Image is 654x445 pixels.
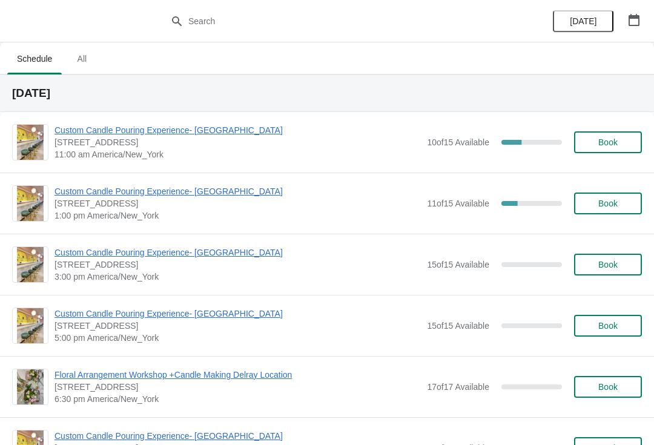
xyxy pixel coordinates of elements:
span: Book [598,137,618,147]
span: 15 of 15 Available [427,260,489,269]
span: Floral Arrangement Workshop +Candle Making Delray Location [54,369,421,381]
span: Book [598,199,618,208]
span: Custom Candle Pouring Experience- [GEOGRAPHIC_DATA] [54,185,421,197]
span: [STREET_ADDRESS] [54,259,421,271]
span: Custom Candle Pouring Experience- [GEOGRAPHIC_DATA] [54,246,421,259]
span: 17 of 17 Available [427,382,489,392]
span: 15 of 15 Available [427,321,489,331]
h2: [DATE] [12,87,642,99]
button: Book [574,131,642,153]
img: Custom Candle Pouring Experience- Delray Beach | 415 East Atlantic Avenue, Delray Beach, FL, USA ... [17,247,44,282]
span: [STREET_ADDRESS] [54,381,421,393]
span: All [67,48,97,70]
button: Book [574,315,642,337]
span: Custom Candle Pouring Experience- [GEOGRAPHIC_DATA] [54,308,421,320]
span: Schedule [7,48,62,70]
button: Book [574,254,642,275]
span: Custom Candle Pouring Experience- [GEOGRAPHIC_DATA] [54,124,421,136]
span: 10 of 15 Available [427,137,489,147]
img: Custom Candle Pouring Experience- Delray Beach | 415 East Atlantic Avenue, Delray Beach, FL, USA ... [17,186,44,221]
span: Book [598,382,618,392]
span: [STREET_ADDRESS] [54,136,421,148]
img: Floral Arrangement Workshop +Candle Making Delray Location | 415 East Atlantic Avenue, Delray Bea... [17,369,44,404]
span: Custom Candle Pouring Experience- [GEOGRAPHIC_DATA] [54,430,421,442]
span: 11:00 am America/New_York [54,148,421,160]
span: 5:00 pm America/New_York [54,332,421,344]
span: 1:00 pm America/New_York [54,209,421,222]
span: 3:00 pm America/New_York [54,271,421,283]
button: Book [574,193,642,214]
span: Book [598,321,618,331]
img: Custom Candle Pouring Experience- Delray Beach | 415 East Atlantic Avenue, Delray Beach, FL, USA ... [17,308,44,343]
span: Book [598,260,618,269]
span: [STREET_ADDRESS] [54,197,421,209]
img: Custom Candle Pouring Experience- Delray Beach | 415 East Atlantic Avenue, Delray Beach, FL, USA ... [17,125,44,160]
input: Search [188,10,490,32]
span: [DATE] [570,16,596,26]
span: 6:30 pm America/New_York [54,393,421,405]
span: [STREET_ADDRESS] [54,320,421,332]
button: Book [574,376,642,398]
span: 11 of 15 Available [427,199,489,208]
button: [DATE] [553,10,613,32]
